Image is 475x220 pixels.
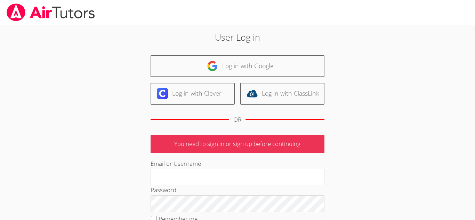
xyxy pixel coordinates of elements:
div: OR [233,115,241,125]
label: Email or Username [151,160,201,168]
label: Password [151,186,176,194]
img: classlink-logo-d6bb404cc1216ec64c9a2012d9dc4662098be43eaf13dc465df04b49fa7ab582.svg [247,88,258,99]
img: airtutors_banner-c4298cdbf04f3fff15de1276eac7730deb9818008684d7c2e4769d2f7ddbe033.png [6,3,96,21]
p: You need to sign in or sign up before continuing [151,135,324,153]
h2: User Log in [109,31,366,44]
a: Log in with ClassLink [240,83,324,105]
img: google-logo-50288ca7cdecda66e5e0955fdab243c47b7ad437acaf1139b6f446037453330a.svg [207,60,218,72]
a: Log in with Google [151,55,324,77]
img: clever-logo-6eab21bc6e7a338710f1a6ff85c0baf02591cd810cc4098c63d3a4b26e2feb20.svg [157,88,168,99]
a: Log in with Clever [151,83,235,105]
